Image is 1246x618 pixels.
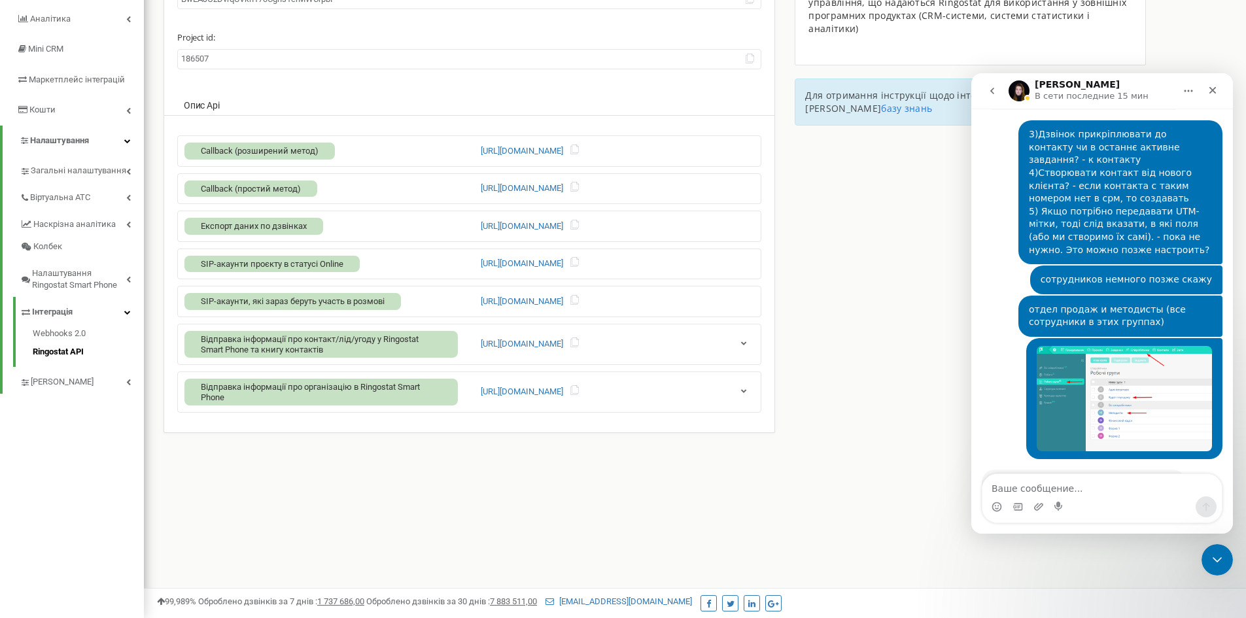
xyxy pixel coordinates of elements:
[805,89,1135,115] p: Для отримання інструкції щодо інтеграції перейдіть [PERSON_NAME]
[10,396,251,461] div: Yeva говорит…
[30,192,90,204] span: Віртуальна АТС
[10,396,215,451] div: Так мітки можна не налаштовувати, передаю інформацію нашим спеціалістам👌
[20,182,144,209] a: Віртуальна АТС
[481,145,563,158] a: [URL][DOMAIN_NAME]
[33,343,144,358] a: Ringostat API
[62,428,73,439] button: Добавить вложение
[481,296,563,308] a: [URL][DOMAIN_NAME]
[83,428,94,439] button: Start recording
[31,376,94,388] span: [PERSON_NAME]
[481,258,563,270] a: [URL][DOMAIN_NAME]
[33,241,62,253] span: Колбек
[33,218,116,231] span: Наскрізна аналітика
[177,22,761,46] label: Project id:
[201,296,385,306] span: SIP-акаунти, які зараз беруть участь в розмові
[20,297,144,324] a: Інтеграція
[20,235,144,258] a: Колбек
[20,156,144,182] a: Загальні налаштування
[20,209,144,236] a: Наскрізна аналітика
[481,220,563,233] a: [URL][DOMAIN_NAME]
[29,105,56,114] span: Кошти
[20,367,144,394] a: [PERSON_NAME]
[30,14,71,24] span: Аналiтика
[201,221,307,231] span: Експорт даних по дзвінках
[32,306,73,318] span: Інтеграція
[481,338,563,351] a: [URL][DOMAIN_NAME]
[201,259,343,269] span: SIP-акаунти проєкту в статусі Online
[366,596,537,606] span: Оброблено дзвінків за 30 днів :
[41,428,52,439] button: Средство выбора GIF-файла
[201,146,319,156] span: Callback (розширений метод)
[30,135,89,145] span: Налаштування
[29,75,125,84] span: Маркетплейс інтеграцій
[201,184,301,194] span: Callback (простий метод)
[198,596,364,606] span: Оброблено дзвінків за 7 днів :
[32,267,126,292] span: Налаштування Ringostat Smart Phone
[881,102,932,114] a: базу знань
[481,182,563,195] a: [URL][DOMAIN_NAME]
[20,258,144,297] a: Налаштування Ringostat Smart Phone
[490,596,537,606] u: 7 883 511,00
[33,328,144,343] a: Webhooks 2.0
[3,126,144,156] a: Налаштування
[971,73,1233,534] iframe: Intercom live chat
[201,334,419,354] span: Відправка інформації про контакт/лід/угоду у Ringostat Smart Phone та книгу контактів
[20,428,31,439] button: Средство выбора эмодзи
[28,44,63,54] span: Mini CRM
[317,596,364,606] u: 1 737 686,00
[1202,544,1233,575] iframe: Intercom live chat
[184,100,219,111] span: Опис Api
[157,596,196,606] span: 99,989%
[481,386,563,398] a: [URL][DOMAIN_NAME]
[545,596,692,606] a: [EMAIL_ADDRESS][DOMAIN_NAME]
[11,401,251,423] textarea: Ваше сообщение...
[201,382,420,402] span: Відправка інформації про організацію в Ringostat Smart Phone
[224,423,245,444] button: Отправить сообщение…
[31,165,126,177] span: Загальні налаштування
